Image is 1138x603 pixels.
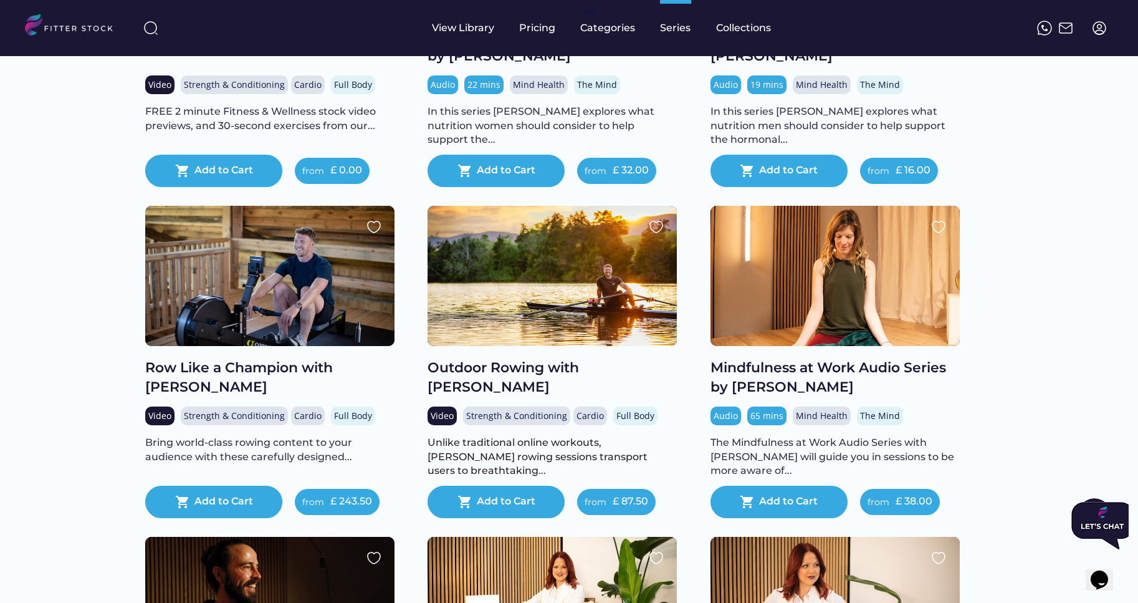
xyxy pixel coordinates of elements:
div: Video [148,79,171,91]
div: Audio [431,79,455,91]
div: Collections [716,21,771,35]
img: heart.svg [931,551,946,566]
div: In this series [PERSON_NAME] explores what nutrition men should consider to help support the horm... [710,105,960,147]
div: £ 16.00 [896,163,930,177]
div: Pricing [519,21,555,35]
div: Video [148,410,171,422]
div: fvck [580,6,596,19]
button: shopping_cart [740,163,755,178]
button: shopping_cart [457,494,472,509]
div: from [868,496,889,509]
button: shopping_cart [175,163,190,178]
div: from [302,165,324,178]
img: profile-circle.svg [1092,21,1107,36]
div: 22 mins [467,79,500,91]
img: meteor-icons_whatsapp%20%281%29.svg [1037,21,1052,36]
div: Audio [714,79,738,91]
div: The Mind [577,79,617,91]
div: The Mind [860,410,900,422]
img: search-normal%203.svg [143,21,158,36]
div: from [868,165,889,178]
div: Add to Cart [759,163,818,178]
img: heart.svg [366,219,381,234]
div: Strength & Conditioning [184,79,285,91]
iframe: chat widget [1086,553,1126,591]
button: shopping_cart [740,494,755,509]
div: The Mindfulness at Work Audio Series with [PERSON_NAME] will guide you in sessions to be more awa... [710,436,960,478]
div: £ 87.50 [613,494,648,508]
div: Add to Cart [194,494,253,509]
div: Cardio [576,410,604,422]
div: Mind Health [513,79,565,91]
div: In this series [PERSON_NAME] explores what nutrition women should consider to help support the... [428,105,677,147]
div: £ 243.50 [330,494,372,508]
div: from [585,165,606,178]
div: Cardio [294,79,322,91]
div: View Library [432,21,494,35]
div: Mindfulness at Work Audio Series by [PERSON_NAME] [710,359,960,397]
div: from [302,496,324,509]
div: Series [660,21,691,35]
div: 19 mins [750,79,783,91]
div: Video [431,410,454,422]
button: shopping_cart [457,163,472,178]
img: heart.svg [931,219,946,234]
div: Add to Cart [477,494,535,509]
div: £ 38.00 [896,494,932,508]
div: 65 mins [750,410,783,422]
div: Mind Health [796,79,848,91]
div: Outdoor Rowing with [PERSON_NAME] [428,359,677,397]
div: Cardio [294,410,322,422]
button: shopping_cart [175,494,190,509]
div: Bring world-class rowing content to your audience with these carefully designed... [145,436,394,464]
img: Frame%2051.svg [1058,21,1073,36]
img: heart.svg [649,551,664,566]
iframe: chat widget [1066,497,1129,554]
div: Strength & Conditioning [466,410,567,422]
div: FREE 2 minute Fitness & Wellness stock video previews, and 30-second exercises from our... [145,105,394,133]
div: Add to Cart [477,163,535,178]
span: Unlike traditional online workouts, [PERSON_NAME] rowing sessions transport users to breathtaking... [428,437,650,476]
img: Chat attention grabber [5,5,67,52]
img: LOGO.svg [25,14,123,39]
div: Strength & Conditioning [184,410,285,422]
div: Mind Health [796,410,848,422]
div: Audio [714,410,738,422]
div: Full Body [616,410,654,422]
div: Full Body [334,79,372,91]
div: Add to Cart [194,163,253,178]
div: Row Like a Champion with [PERSON_NAME] [145,359,394,397]
div: Categories [580,21,635,35]
div: £ 32.00 [613,163,649,177]
div: The Mind [860,79,900,91]
img: heart.svg [366,551,381,566]
div: Add to Cart [759,494,818,509]
img: heart.svg [649,219,664,234]
div: £ 0.00 [330,163,362,177]
div: from [585,496,606,509]
div: Full Body [334,410,372,422]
